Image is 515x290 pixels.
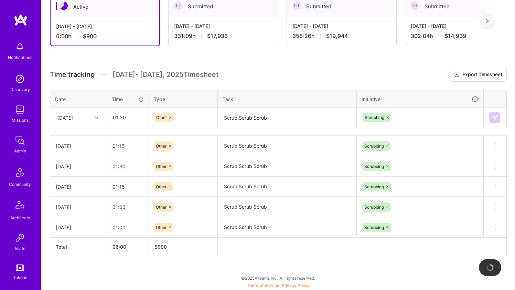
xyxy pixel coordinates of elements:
span: Other [156,204,167,210]
span: $19,944 [326,32,348,40]
th: Date [50,90,107,108]
span: $ 900 [154,244,167,250]
img: admin teamwork [13,133,27,147]
img: Active [60,2,68,10]
span: $900 [83,33,97,40]
div: 355:26 h [292,32,391,40]
div: Discovery [10,86,30,93]
div: Architects [10,214,30,221]
span: Other [156,164,167,169]
input: HH:MM [107,108,148,127]
div: © 2025 ATeams Inc., All rights reserved. [41,269,515,287]
div: [DATE] - [DATE] [174,22,272,30]
span: Scrubbing [365,115,384,120]
span: Scrubbing [364,184,384,189]
div: [DATE] - [DATE] [292,22,391,30]
img: Submit [492,115,497,120]
div: Admin [14,147,26,154]
div: [DATE] [56,203,101,211]
div: Time [112,96,144,103]
i: icon Download [454,71,460,79]
div: Initiative [362,95,479,103]
span: Other [156,225,167,230]
img: loading [486,264,494,271]
img: bell [13,40,27,54]
div: Missions [12,117,29,124]
textarea: Scrub Scrub Scrub [218,177,356,196]
div: [DATE] [56,163,101,170]
th: 06:00 [107,238,149,256]
img: tokens [16,264,24,271]
div: [DATE] - [DATE] [411,22,509,30]
img: discovery [13,72,27,86]
input: HH:MM [107,157,149,176]
input: HH:MM [107,198,149,216]
span: $17,936 [207,32,228,40]
span: Other [156,143,167,149]
span: Time tracking [50,70,95,79]
div: null [489,112,501,123]
i: icon Chevron [95,116,98,119]
th: Task [218,90,357,108]
div: [DATE] - [DATE] [56,23,154,30]
textarea: Scrub Scrub Scrub [218,198,356,217]
img: Invite [13,231,27,245]
button: Export Timesheet [450,68,507,82]
input: HH:MM [107,218,149,237]
th: Type [149,90,218,108]
span: Scrubbing [364,143,384,149]
img: right [486,19,489,23]
img: logo [14,14,28,26]
textarea: Scrub Scrub Scrub [218,137,356,156]
textarea: Scrub Scrub Scrub [218,218,356,237]
a: Privacy Policy [282,283,310,288]
div: 302:04 h [411,32,509,40]
textarea: Scrub Scrub Scrub [218,157,356,176]
div: [DATE] [56,224,101,231]
img: Community [12,164,28,181]
div: [DATE] [56,183,101,190]
img: Architects [12,198,28,214]
span: Scrubbing [364,225,384,230]
span: Scrubbing [364,164,384,169]
div: [DATE] [57,114,73,121]
div: [DATE] [56,142,101,150]
th: Total [50,238,107,256]
div: 331:09 h [174,32,272,40]
div: Community [9,181,31,188]
div: Notifications [8,54,32,61]
span: Scrubbing [364,204,384,210]
input: HH:MM [107,137,149,155]
div: Invite [15,245,25,252]
a: Terms of Service [247,283,279,288]
textarea: Scrub Scrub Scrub [218,109,356,127]
img: teamwork [13,103,27,117]
img: Submitted [292,1,301,10]
span: Other [156,115,167,120]
span: Other [156,184,167,189]
span: | [247,283,310,288]
input: HH:MM [107,178,149,196]
img: Submitted [411,1,419,10]
div: 6:00 h [56,33,154,40]
span: [DATE] - [DATE] , 2025 Timesheet [112,70,218,79]
img: Submitted [174,1,182,10]
div: Tokens [13,274,27,281]
span: $14,939 [444,32,466,40]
